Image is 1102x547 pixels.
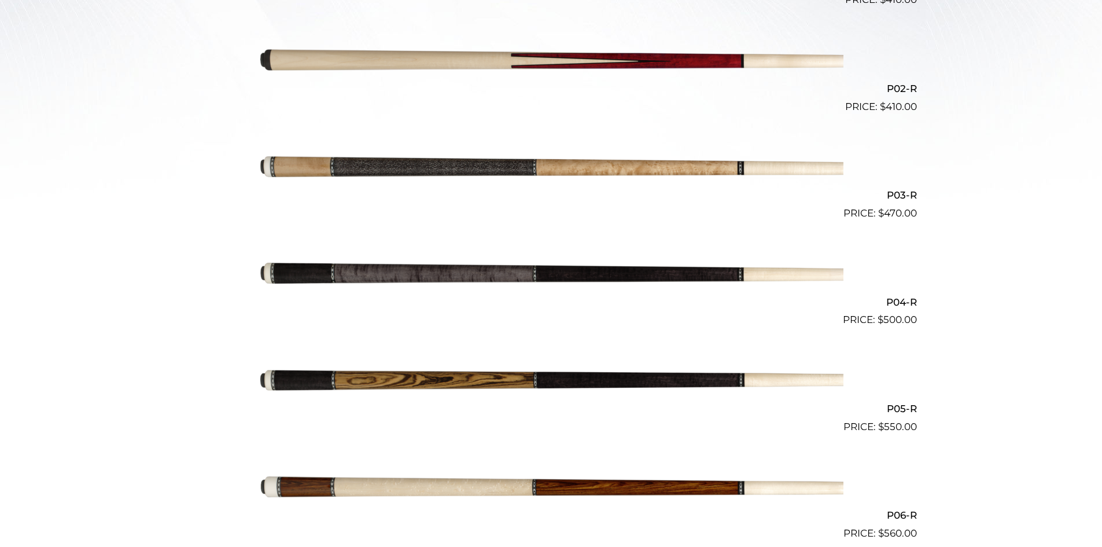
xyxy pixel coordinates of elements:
a: P03-R $470.00 [186,119,917,221]
img: P04-R [259,226,843,323]
bdi: 560.00 [878,527,917,539]
h2: P05-R [186,398,917,419]
a: P04-R $500.00 [186,226,917,328]
bdi: 410.00 [880,101,917,112]
a: P02-R $410.00 [186,12,917,114]
span: $ [878,314,883,325]
span: $ [878,527,884,539]
bdi: 470.00 [878,207,917,219]
img: P06-R [259,439,843,537]
span: $ [878,421,884,432]
img: P02-R [259,12,843,109]
bdi: 550.00 [878,421,917,432]
h2: P03-R [186,185,917,206]
a: P05-R $550.00 [186,332,917,434]
a: P06-R $560.00 [186,439,917,541]
h2: P02-R [186,78,917,99]
h2: P04-R [186,291,917,313]
span: $ [878,207,884,219]
img: P03-R [259,119,843,216]
span: $ [880,101,886,112]
img: P05-R [259,332,843,429]
bdi: 500.00 [878,314,917,325]
h2: P06-R [186,505,917,526]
